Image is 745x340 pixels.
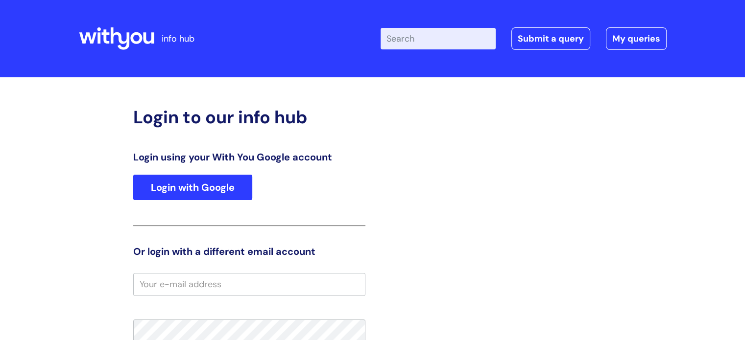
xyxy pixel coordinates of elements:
[606,27,667,50] a: My queries
[162,31,194,46] p: info hub
[133,107,365,128] h2: Login to our info hub
[511,27,590,50] a: Submit a query
[133,246,365,257] h3: Or login with a different email account
[133,151,365,163] h3: Login using your With You Google account
[133,175,252,200] a: Login with Google
[381,28,496,49] input: Search
[133,273,365,295] input: Your e-mail address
